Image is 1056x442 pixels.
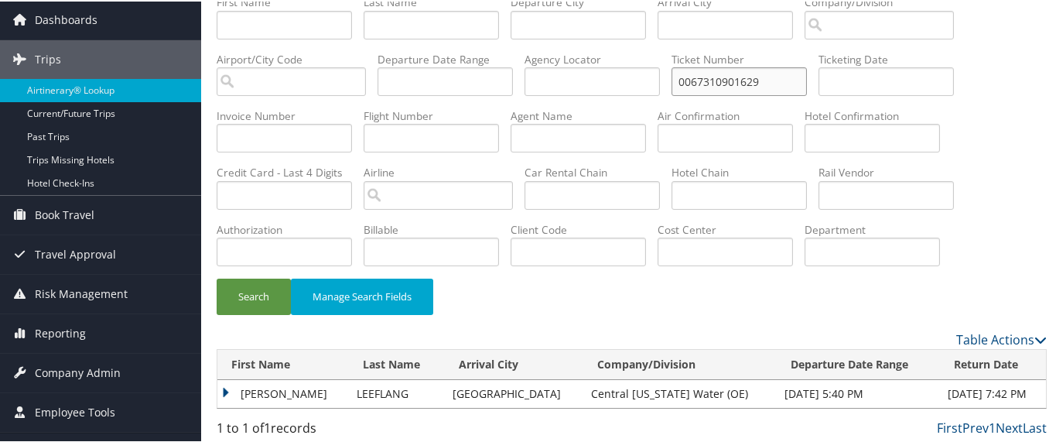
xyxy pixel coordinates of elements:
[264,418,271,435] span: 1
[805,107,952,122] label: Hotel Confirmation
[217,50,378,66] label: Airport/City Code
[525,163,672,179] label: Car Rental Chain
[583,379,777,406] td: Central [US_STATE] Water (OE)
[35,273,128,312] span: Risk Management
[364,107,511,122] label: Flight Number
[349,348,444,379] th: Last Name: activate to sort column ascending
[35,352,121,391] span: Company Admin
[777,379,940,406] td: [DATE] 5:40 PM
[1023,418,1047,435] a: Last
[658,107,805,122] label: Air Confirmation
[511,221,658,236] label: Client Code
[672,50,818,66] label: Ticket Number
[35,313,86,351] span: Reporting
[818,50,965,66] label: Ticketing Date
[217,277,291,314] button: Search
[777,348,940,379] th: Departure Date Range: activate to sort column descending
[217,348,349,379] th: First Name: activate to sort column ascending
[940,379,1046,406] td: [DATE] 7:42 PM
[672,163,818,179] label: Hotel Chain
[989,418,996,435] a: 1
[658,221,805,236] label: Cost Center
[956,330,1047,347] a: Table Actions
[349,379,444,406] td: LEEFLANG
[217,379,349,406] td: [PERSON_NAME]
[378,50,525,66] label: Departure Date Range
[217,163,364,179] label: Credit Card - Last 4 Digits
[35,194,94,233] span: Book Travel
[962,418,989,435] a: Prev
[937,418,962,435] a: First
[818,163,965,179] label: Rail Vendor
[35,39,61,77] span: Trips
[291,277,433,314] button: Manage Search Fields
[364,221,511,236] label: Billable
[583,348,777,379] th: Company/Division
[940,348,1046,379] th: Return Date: activate to sort column ascending
[35,392,115,430] span: Employee Tools
[217,107,364,122] label: Invoice Number
[805,221,952,236] label: Department
[445,379,583,406] td: [GEOGRAPHIC_DATA]
[364,163,525,179] label: Airline
[511,107,658,122] label: Agent Name
[35,234,116,272] span: Travel Approval
[996,418,1023,435] a: Next
[445,348,583,379] th: Arrival City: activate to sort column ascending
[217,221,364,236] label: Authorization
[525,50,672,66] label: Agency Locator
